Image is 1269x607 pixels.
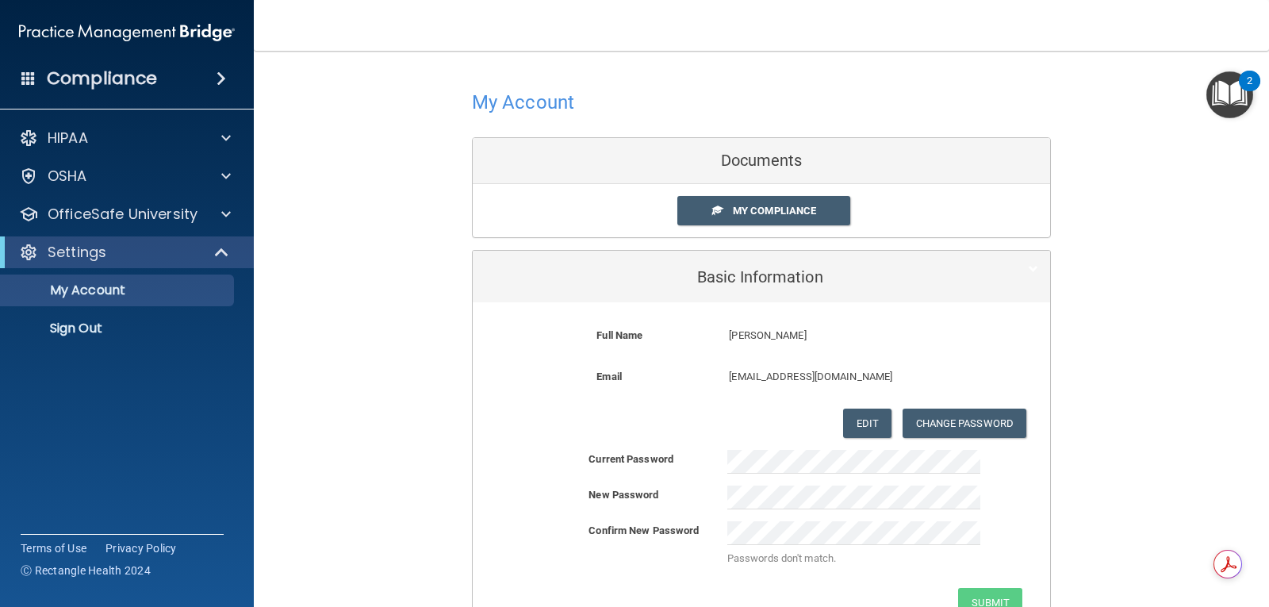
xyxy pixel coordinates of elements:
[21,563,151,578] span: Ⓒ Rectangle Health 2024
[47,67,157,90] h4: Compliance
[473,138,1050,184] div: Documents
[843,409,891,438] button: Edit
[1206,71,1253,118] button: Open Resource Center, 2 new notifications
[19,243,230,262] a: Settings
[19,167,231,186] a: OSHA
[105,540,177,556] a: Privacy Policy
[48,167,87,186] p: OSHA
[729,367,970,386] p: [EMAIL_ADDRESS][DOMAIN_NAME]
[727,549,980,568] p: Passwords don't match.
[19,129,231,148] a: HIPAA
[19,17,235,48] img: PMB logo
[10,321,227,336] p: Sign Out
[596,371,622,382] b: Email
[48,205,197,224] p: OfficeSafe University
[485,259,1038,294] a: Basic Information
[733,205,816,217] span: My Compliance
[588,524,699,536] b: Confirm New Password
[21,540,86,556] a: Terms of Use
[903,409,1027,438] button: Change Password
[485,268,990,286] h5: Basic Information
[995,494,1250,558] iframe: Drift Widget Chat Controller
[588,489,658,501] b: New Password
[48,129,88,148] p: HIPAA
[596,329,642,341] b: Full Name
[10,282,227,298] p: My Account
[588,453,673,465] b: Current Password
[48,243,106,262] p: Settings
[729,326,970,345] p: [PERSON_NAME]
[1247,81,1252,102] div: 2
[19,205,231,224] a: OfficeSafe University
[472,92,574,113] h4: My Account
